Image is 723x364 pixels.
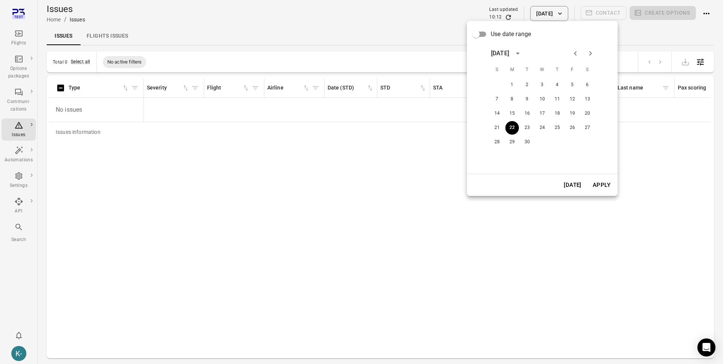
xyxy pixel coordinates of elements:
button: 13 [581,93,594,106]
button: 29 [505,135,519,149]
span: Friday [566,62,579,77]
button: 3 [535,78,549,92]
button: 4 [551,78,564,92]
button: 15 [505,107,519,120]
button: 21 [490,121,504,135]
span: Sunday [490,62,504,77]
span: Use date range [491,30,531,39]
button: 5 [566,78,579,92]
button: 1 [505,78,519,92]
button: 2 [520,78,534,92]
span: Monday [505,62,519,77]
button: Apply [589,177,615,193]
button: 7 [490,93,504,106]
button: 12 [566,93,579,106]
button: 17 [535,107,549,120]
button: 11 [551,93,564,106]
button: 16 [520,107,534,120]
button: 26 [566,121,579,135]
span: Saturday [581,62,594,77]
span: Tuesday [520,62,534,77]
button: 18 [551,107,564,120]
div: [DATE] [491,49,509,58]
div: Open Intercom Messenger [697,338,715,356]
button: [DATE] [560,177,586,193]
button: 6 [581,78,594,92]
button: 22 [505,121,519,135]
button: 19 [566,107,579,120]
button: 9 [520,93,534,106]
button: 23 [520,121,534,135]
button: 20 [581,107,594,120]
button: 8 [505,93,519,106]
button: calendar view is open, switch to year view [511,47,524,60]
button: 25 [551,121,564,135]
span: Wednesday [535,62,549,77]
button: 14 [490,107,504,120]
span: Thursday [551,62,564,77]
button: 24 [535,121,549,135]
button: Next month [583,46,598,61]
button: 28 [490,135,504,149]
button: Previous month [568,46,583,61]
button: 30 [520,135,534,149]
button: 10 [535,93,549,106]
button: 27 [581,121,594,135]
